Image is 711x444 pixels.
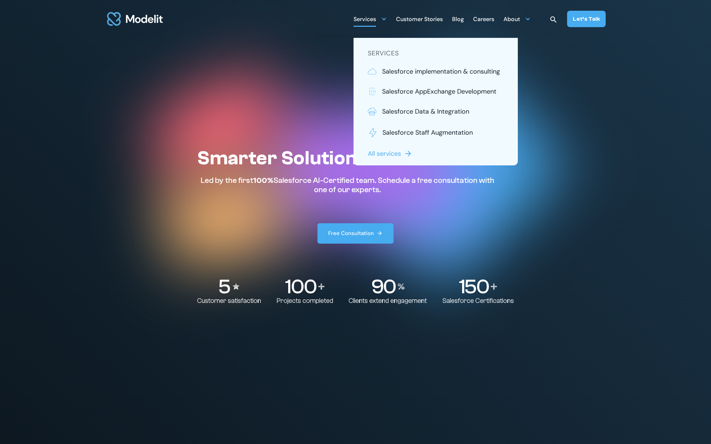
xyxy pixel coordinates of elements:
[382,107,469,116] p: Salesforce Data & Integration
[277,297,333,305] p: Projects completed
[382,128,473,137] p: Salesforce Staff Augmentation
[253,176,274,185] span: 100%
[473,12,494,26] a: Careers
[459,276,489,297] p: 150
[328,230,374,237] div: Free Consultation
[368,107,504,116] a: Salesforce Data & Integration
[382,67,500,76] p: Salesforce implementation & consulting
[504,13,520,27] div: About
[397,283,405,290] img: Percentage
[197,176,498,195] p: Led by the first Salesforce AI-Certified team. Schedule a free consultation with one of our experts.
[368,49,504,58] h5: SERVICES
[354,13,376,27] div: Services
[354,12,387,26] div: Services
[218,276,230,297] p: 5
[354,38,518,165] nav: Services
[491,283,497,290] img: Plus
[452,13,464,27] div: Blog
[376,230,383,236] img: arrow right
[368,87,504,96] a: Salesforce AppExchange Development
[106,8,164,30] img: modelit logo
[404,149,412,158] img: arrow
[197,146,514,170] h1: Smarter Solutions. Faster Results.
[285,276,316,297] p: 100
[197,297,261,305] p: Customer satisfaction
[371,276,395,297] p: 90
[567,11,606,27] a: Let’s Talk
[382,87,496,96] p: Salesforce AppExchange Development
[396,13,443,27] div: Customer Stories
[368,67,504,76] a: Salesforce implementation & consulting
[349,297,427,305] p: Clients extend engagement
[232,282,240,291] img: Stars
[504,12,531,26] div: About
[317,223,394,244] a: Free Consultation
[473,13,494,27] div: Careers
[573,15,600,23] div: Let’s Talk
[442,297,514,305] p: Salesforce Certifications
[318,283,325,290] img: Plus
[368,149,414,158] a: All services
[452,12,464,26] a: Blog
[106,8,164,30] a: home
[396,12,443,26] a: Customer Stories
[368,149,401,158] p: All services
[368,127,504,138] a: Salesforce Staff Augmentation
